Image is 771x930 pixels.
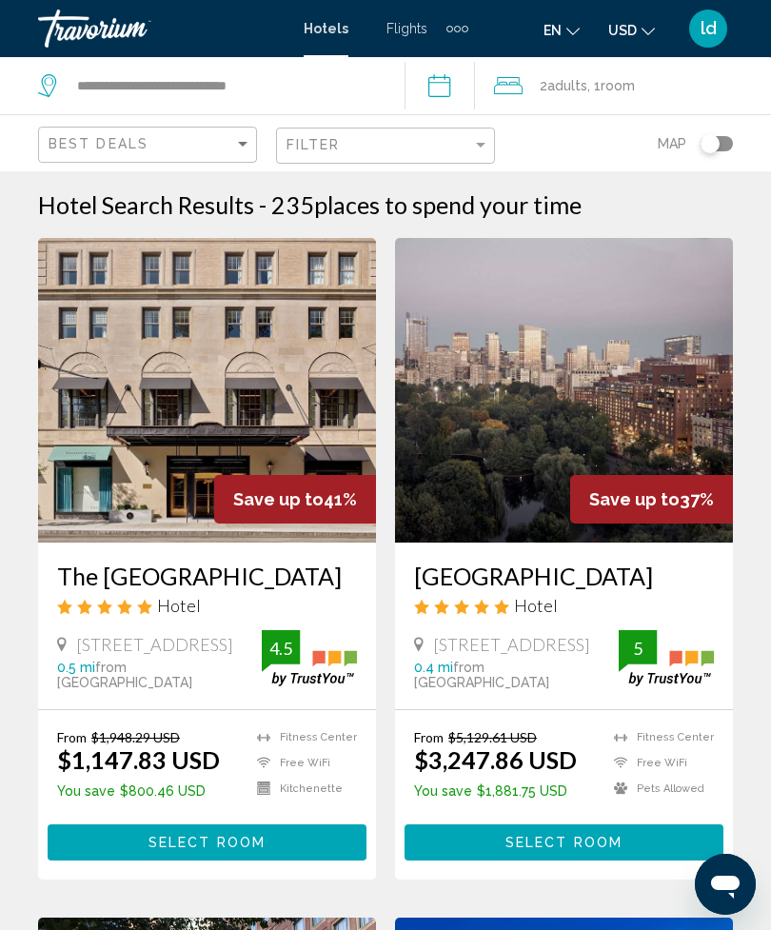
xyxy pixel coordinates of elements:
li: Fitness Center [247,729,357,745]
div: 5 star Hotel [414,595,714,616]
button: Filter [276,127,495,166]
span: Hotel [157,595,201,616]
img: Hotel image [38,238,376,543]
li: Free WiFi [247,755,357,771]
li: Free WiFi [604,755,714,771]
a: Flights [386,21,427,36]
span: en [544,23,562,38]
button: Change currency [608,16,655,44]
button: Travelers: 2 adults, 0 children [475,57,771,114]
span: Room [601,78,635,93]
button: User Menu [683,9,733,49]
h2: 235 [271,190,582,219]
span: Hotel [514,595,558,616]
iframe: Botón para iniciar la ventana de mensajería [695,854,756,915]
mat-select: Sort by [49,137,251,153]
a: [GEOGRAPHIC_DATA] [414,562,714,590]
img: trustyou-badge.svg [262,630,357,686]
span: Select Room [505,836,623,851]
span: places to spend your time [314,190,582,219]
p: $1,881.75 USD [414,783,577,799]
span: - [259,190,267,219]
span: 2 [540,72,587,99]
h1: Hotel Search Results [38,190,254,219]
span: 0.4 mi [414,660,453,675]
ins: $3,247.86 USD [414,745,577,774]
span: Adults [547,78,587,93]
button: Select Room [405,824,723,860]
li: Fitness Center [604,729,714,745]
span: [STREET_ADDRESS] [433,634,590,655]
button: Check-in date: Aug 14, 2025 Check-out date: Aug 17, 2025 [405,57,476,114]
span: Select Room [148,836,266,851]
li: Kitchenette [247,781,357,797]
ins: $1,147.83 USD [57,745,220,774]
span: From [414,729,444,745]
span: Map [658,130,686,157]
div: 4.5 [262,637,300,660]
p: $800.46 USD [57,783,220,799]
span: 0.5 mi [57,660,95,675]
a: Select Room [405,829,723,850]
a: Select Room [48,829,366,850]
span: ld [701,19,717,38]
a: Travorium [38,10,285,48]
span: You save [414,783,472,799]
span: Filter [287,137,341,152]
button: Change language [544,16,580,44]
span: , 1 [587,72,635,99]
div: 37% [570,475,733,524]
button: Select Room [48,824,366,860]
span: from [GEOGRAPHIC_DATA] [414,660,549,690]
span: Save up to [233,489,324,509]
a: Hotels [304,21,348,36]
span: USD [608,23,637,38]
span: [STREET_ADDRESS] [76,634,233,655]
li: Pets Allowed [604,781,714,797]
img: Hotel image [395,238,733,543]
div: 5 star Hotel [57,595,357,616]
div: 5 [619,637,657,660]
a: The [GEOGRAPHIC_DATA] [57,562,357,590]
span: from [GEOGRAPHIC_DATA] [57,660,192,690]
button: Extra navigation items [446,13,468,44]
span: Save up to [589,489,680,509]
del: $1,948.29 USD [91,729,180,745]
div: 41% [214,475,376,524]
span: Best Deals [49,136,148,151]
button: Toggle map [686,135,733,152]
img: trustyou-badge.svg [619,630,714,686]
span: From [57,729,87,745]
span: You save [57,783,115,799]
del: $5,129.61 USD [448,729,537,745]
